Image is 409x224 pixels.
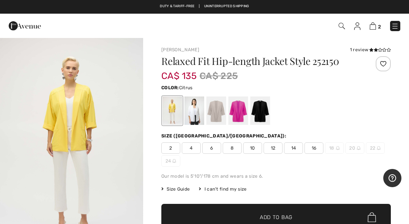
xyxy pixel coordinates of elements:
img: ring-m.svg [336,146,340,150]
span: 8 [223,142,242,154]
span: Color: [161,85,179,90]
img: Bag.svg [368,212,376,222]
div: Moonstone [206,96,226,125]
img: 1ère Avenue [9,18,41,33]
span: 14 [284,142,303,154]
span: 12 [264,142,283,154]
span: 2 [378,24,381,30]
span: 24 [161,155,180,167]
span: CA$ 135 [161,63,197,81]
div: I can't find my size [199,186,247,192]
img: ring-m.svg [357,146,361,150]
span: 16 [304,142,323,154]
span: 10 [243,142,262,154]
a: [PERSON_NAME] [161,47,199,52]
span: 4 [182,142,201,154]
span: Size Guide [161,186,190,192]
span: 18 [325,142,344,154]
span: 2 [161,142,180,154]
img: Search [339,23,345,29]
h1: Relaxed Fit Hip-length Jacket Style 252150 [161,56,353,66]
div: Our model is 5'10"/178 cm and wears a size 6. [161,173,391,180]
img: My Info [354,22,361,30]
a: 1ère Avenue [9,22,41,29]
div: Vanilla 30 [184,96,204,125]
div: Size ([GEOGRAPHIC_DATA]/[GEOGRAPHIC_DATA]): [161,133,288,139]
span: Citrus [179,85,193,90]
img: Menu [391,22,399,30]
div: 1 review [350,46,391,53]
div: Black [250,96,270,125]
img: ring-m.svg [377,146,381,150]
img: ring-m.svg [172,159,176,163]
div: Citrus [162,96,182,125]
span: 22 [366,142,385,154]
span: 6 [202,142,221,154]
span: Add to Bag [260,213,292,221]
img: Shopping Bag [370,22,376,30]
a: 2 [370,21,381,30]
span: 20 [345,142,364,154]
span: CA$ 225 [200,69,238,83]
iframe: Opens a widget where you can find more information [383,169,401,188]
div: Geranium [228,96,248,125]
